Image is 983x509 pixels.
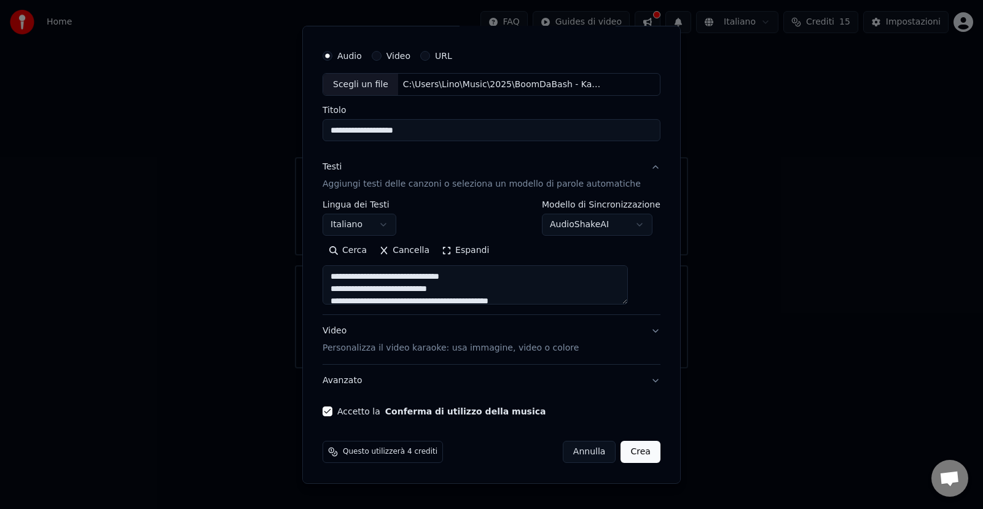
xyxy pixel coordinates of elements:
button: Espandi [436,241,495,260]
button: Cerca [323,241,373,260]
button: TestiAggiungi testi delle canzoni o seleziona un modello di parole automatiche [323,151,660,200]
div: Video [323,325,579,354]
label: Lingua dei Testi [323,200,396,209]
label: URL [435,51,452,60]
p: Aggiungi testi delle canzoni o seleziona un modello di parole automatiche [323,178,641,190]
button: Crea [621,441,660,463]
label: Accetto la [337,407,546,416]
span: Questo utilizzerà 4 crediti [343,447,437,457]
button: Accetto la [385,407,546,416]
button: VideoPersonalizza il video karaoke: usa immagine, video o colore [323,315,660,364]
div: Testi [323,161,342,173]
button: Annulla [563,441,616,463]
button: Cancella [373,241,436,260]
button: Avanzato [323,365,660,397]
label: Video [386,51,410,60]
label: Titolo [323,106,660,114]
p: Personalizza il video karaoke: usa immagine, video o colore [323,342,579,354]
div: TestiAggiungi testi delle canzoni o seleziona un modello di parole automatiche [323,200,660,314]
label: Modello di Sincronizzazione [542,200,660,209]
div: Scegli un file [323,73,398,95]
div: C:\Users\Lino\Music\2025\BoomDaBash - Karaoke.mp3 [398,78,607,90]
label: Audio [337,51,362,60]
